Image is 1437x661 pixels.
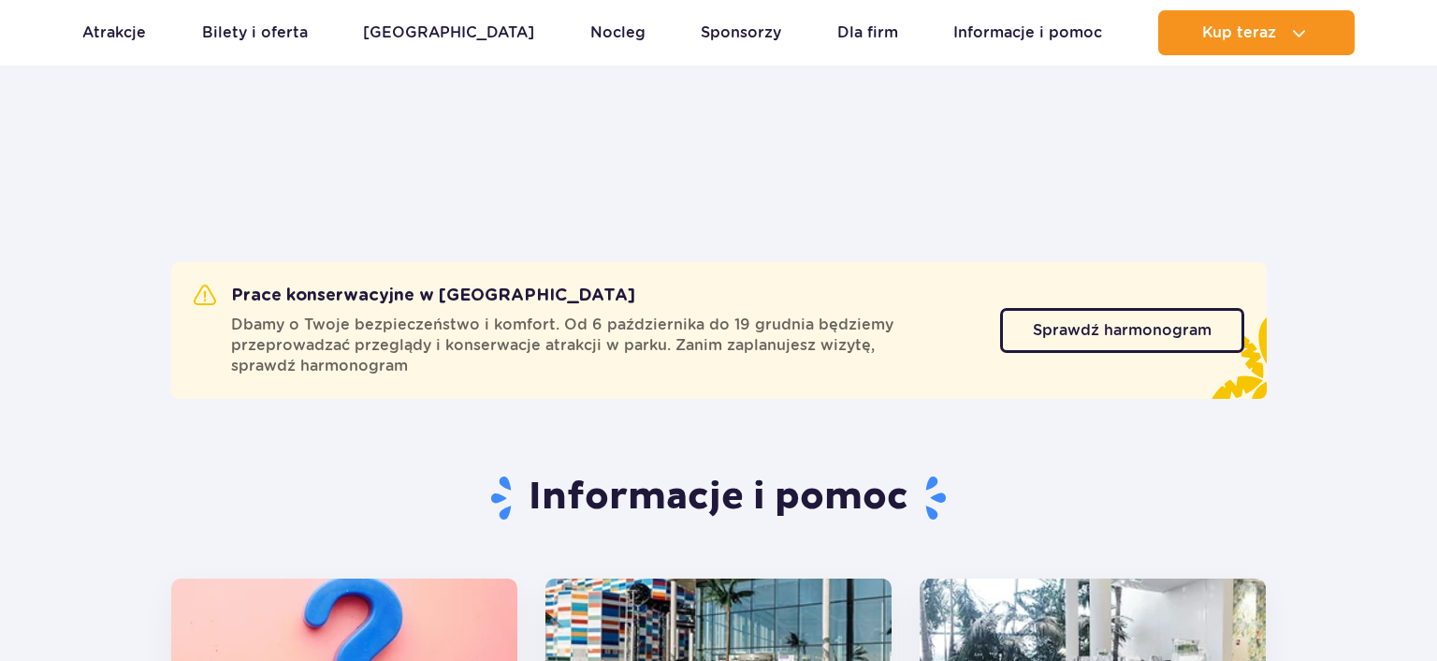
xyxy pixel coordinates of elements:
[363,10,534,55] a: [GEOGRAPHIC_DATA]
[1202,24,1276,41] span: Kup teraz
[590,10,646,55] a: Nocleg
[1000,308,1244,353] a: Sprawdź harmonogram
[1033,323,1212,338] span: Sprawdź harmonogram
[231,315,978,376] span: Dbamy o Twoje bezpieczeństwo i komfort. Od 6 października do 19 grudnia będziemy przeprowadzać pr...
[1158,10,1355,55] button: Kup teraz
[171,474,1267,522] h1: Informacje i pomoc
[82,10,146,55] a: Atrakcje
[953,10,1102,55] a: Informacje i pomoc
[194,285,635,307] h2: Prace konserwacyjne w [GEOGRAPHIC_DATA]
[837,10,898,55] a: Dla firm
[202,10,308,55] a: Bilety i oferta
[701,10,781,55] a: Sponsorzy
